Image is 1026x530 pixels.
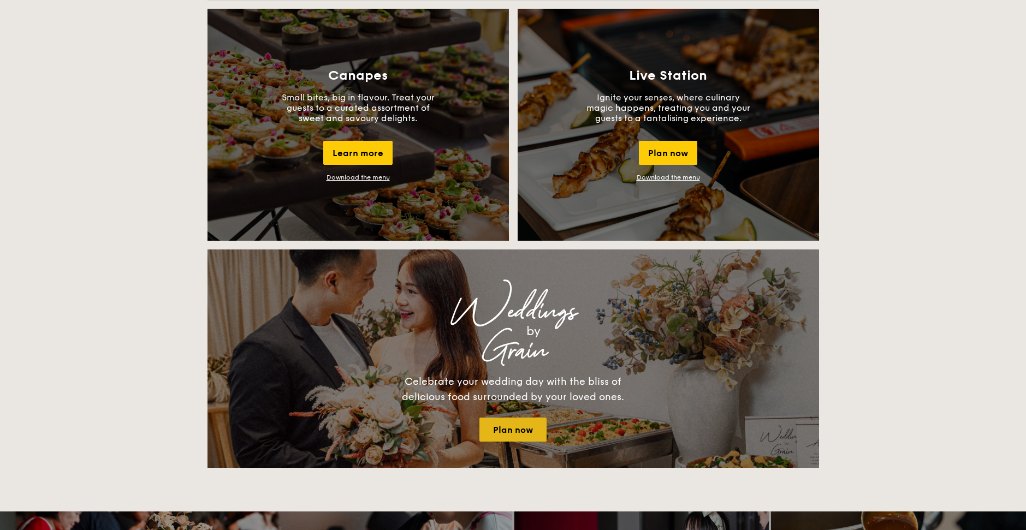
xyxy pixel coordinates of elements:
[323,141,393,165] div: Learn more
[586,92,750,123] p: Ignite your senses, where culinary magic happens, treating you and your guests to a tantalising e...
[327,174,390,181] a: Download the menu
[344,321,723,341] div: by
[390,374,636,404] div: Celebrate your wedding day with the bliss of delicious food surrounded by your loved ones.
[639,141,697,165] div: Plan now
[629,68,707,84] h3: Live Station
[276,92,440,123] p: Small bites, big in flavour. Treat your guests to a curated assortment of sweet and savoury delig...
[328,68,388,84] h3: Canapes
[637,174,700,181] a: Download the menu
[304,302,723,321] div: Weddings
[479,418,547,442] a: Plan now
[304,341,723,361] div: Grain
